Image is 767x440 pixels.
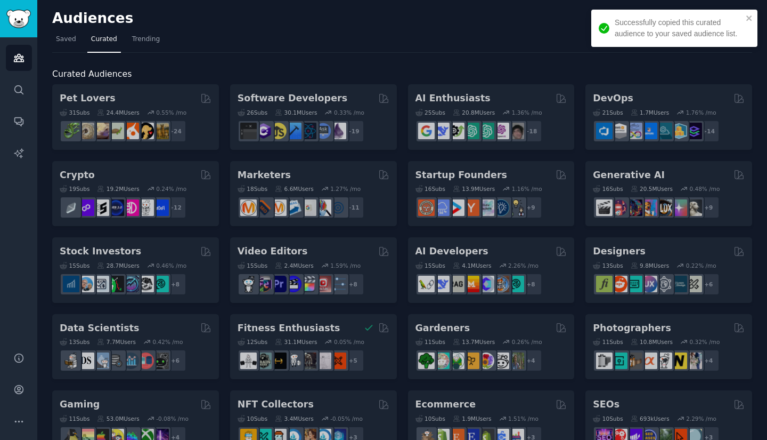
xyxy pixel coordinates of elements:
h2: Audiences [52,10,666,27]
span: Saved [56,35,76,44]
a: Saved [52,31,80,53]
span: Trending [132,35,160,44]
img: GummySearch logo [6,10,31,28]
span: Curated Audiences [52,68,132,81]
button: close [746,14,753,22]
a: Curated [87,31,121,53]
a: Trending [128,31,164,53]
div: Successfully copied this curated audience to your saved audience list. [615,17,742,39]
span: Curated [91,35,117,44]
